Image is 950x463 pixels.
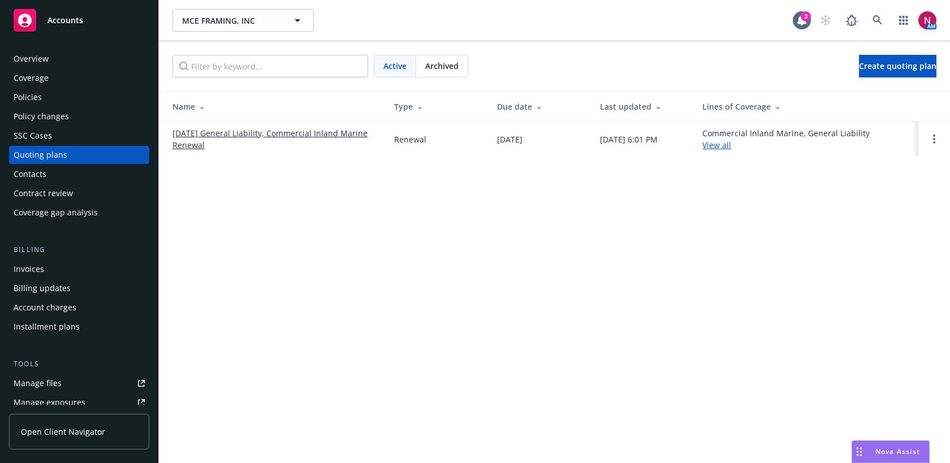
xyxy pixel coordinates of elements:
a: Policy changes [9,107,149,126]
span: Nova Assist [875,447,920,456]
div: Contacts [14,165,46,183]
a: Contacts [9,165,149,183]
div: Due date [497,101,582,112]
a: Installment plans [9,318,149,336]
button: MCE FRAMING, INC [172,9,314,32]
a: Report a Bug [840,9,863,32]
a: [DATE] General Liability, Commercial Inland Marine Renewal [172,127,376,151]
div: Invoices [14,260,44,278]
a: Accounts [9,5,149,36]
a: Contract review [9,184,149,202]
a: Quoting plans [9,146,149,164]
div: Account charges [14,298,76,317]
img: photo [918,11,936,29]
div: Billing updates [14,279,71,297]
div: Billing [9,244,149,256]
span: MCE FRAMING, INC [182,15,280,27]
div: Contract review [14,184,73,202]
div: Manage files [14,374,62,392]
a: Account charges [9,298,149,317]
span: Archived [425,60,459,72]
div: Commercial Inland Marine, General Liability [702,127,870,151]
div: 3 [801,11,811,21]
button: Nova Assist [852,440,930,463]
input: Filter by keyword... [172,55,368,77]
a: Billing updates [9,279,149,297]
a: Switch app [892,9,915,32]
div: Coverage gap analysis [14,204,98,222]
div: SSC Cases [14,127,52,145]
a: Coverage gap analysis [9,204,149,222]
a: View all [702,140,731,150]
div: Policy changes [14,107,69,126]
a: Policies [9,88,149,106]
a: Manage files [9,374,149,392]
div: [DATE] 6:01 PM [600,133,658,145]
div: Type [394,101,479,112]
div: Last updated [600,101,685,112]
a: Start snowing [814,9,837,32]
div: Coverage [14,69,49,87]
div: Name [172,101,376,112]
a: Coverage [9,69,149,87]
div: Drag to move [852,441,866,462]
span: Active [383,60,407,72]
div: Manage exposures [14,393,85,412]
a: Search [866,9,889,32]
a: Overview [9,50,149,68]
a: Invoices [9,260,149,278]
a: SSC Cases [9,127,149,145]
div: Installment plans [14,318,80,336]
span: Open Client Navigator [21,426,105,438]
span: Accounts [47,16,83,25]
div: Renewal [394,133,426,145]
a: Open options [927,132,941,146]
a: Create quoting plan [859,55,936,77]
div: Quoting plans [14,146,67,164]
div: Tools [9,358,149,370]
div: [DATE] [497,133,522,145]
div: Lines of Coverage [702,101,909,112]
div: Overview [14,50,49,68]
a: Manage exposures [9,393,149,412]
div: Policies [14,88,42,106]
span: Create quoting plan [859,60,936,71]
